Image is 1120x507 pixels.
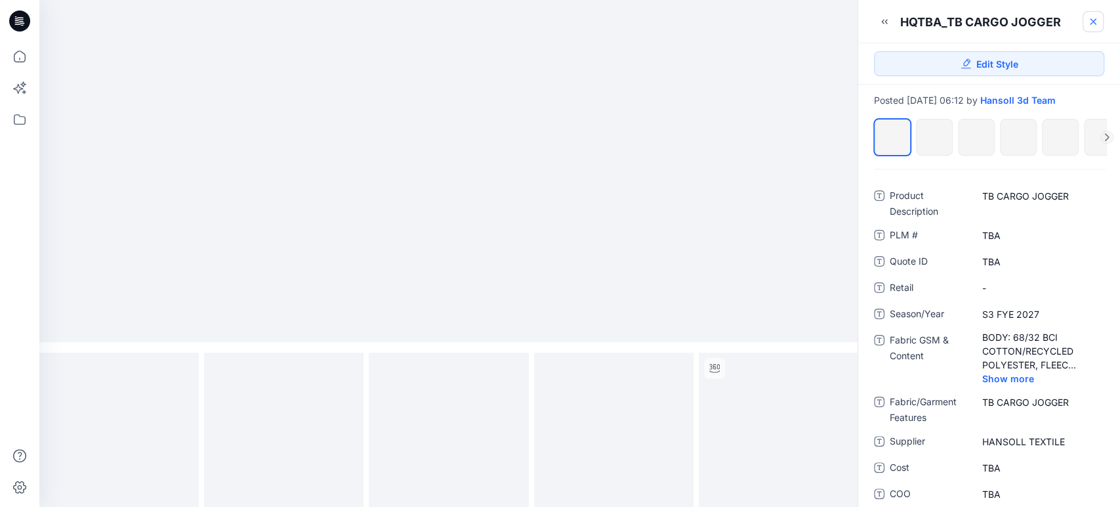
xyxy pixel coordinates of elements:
[982,395,1096,409] span: TB CARGO JOGGER
[890,306,968,324] span: Season/Year
[1083,11,1104,32] a: Close Style Presentation
[874,95,1104,106] div: Posted [DATE] 06:12 by
[1000,119,1037,156] div: EARTHEN KHAKI
[982,330,1096,372] span: BODY: 68/32 BCI COTTON/RECYCLED POLYESTER, FLEECE, 300GSM TRIM1: : 100 BCI COTTON, SINGLE JERSEY,...
[874,51,1104,76] a: Edit Style
[982,189,1096,203] span: TB CARGO JOGGER
[874,11,895,32] button: Minimize
[890,280,968,298] span: Retail
[890,394,968,426] span: Fabric/Garment Features
[982,281,1096,295] span: -
[982,372,1051,386] span: Show more
[982,461,1096,475] span: TBA
[890,188,968,219] span: Product Description
[890,332,968,386] span: Fabric GSM & Content
[890,253,968,272] span: Quote ID
[976,57,1018,71] span: Edit Style
[982,435,1096,449] span: HANSOLL TEXTILE
[874,119,911,156] div: RUDDY RED
[916,119,953,156] div: BRILLIANT RED
[890,486,968,504] span: COO
[982,255,1096,269] span: TBA
[890,460,968,478] span: Cost
[890,433,968,452] span: Supplier
[980,95,1056,106] a: Hansoll 3d Team
[900,14,1061,30] div: HQTBA_TB CARGO JOGGER
[958,119,995,156] div: UNIFORM GREEN
[982,487,1096,501] span: TBA
[1042,119,1079,156] div: COUNTRY BLUE
[982,229,1096,242] span: TBA
[890,227,968,246] span: PLM #
[982,307,1096,321] span: S3 FYE 2027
